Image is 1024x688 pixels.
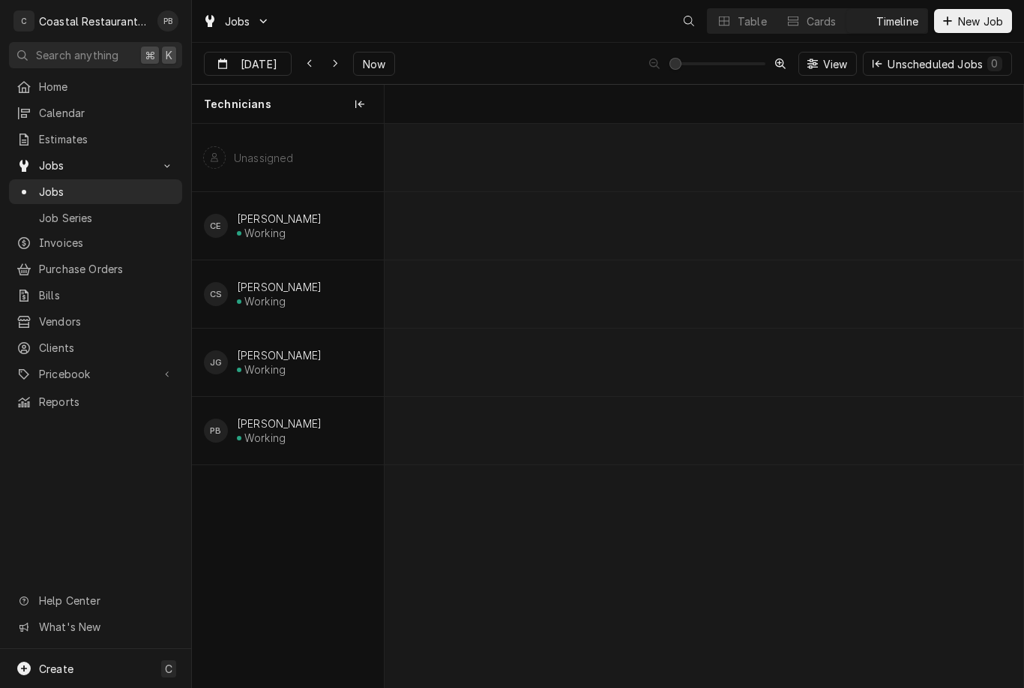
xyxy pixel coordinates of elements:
span: C [165,661,172,677]
span: Home [39,79,175,95]
a: Bills [9,283,182,308]
a: Jobs [9,179,182,204]
div: Working [244,431,286,444]
a: Go to Jobs [9,153,182,178]
div: Cards [807,14,837,29]
div: left [192,124,384,688]
span: Jobs [39,184,175,200]
span: Vendors [39,314,175,329]
button: Now [353,52,395,76]
span: Now [360,56,388,72]
span: Purchase Orders [39,261,175,277]
span: Job Series [39,210,175,226]
a: Invoices [9,230,182,255]
div: [PERSON_NAME] [237,212,322,225]
span: Clients [39,340,175,356]
span: Search anything [36,47,118,63]
div: CS [204,282,228,306]
div: Technicians column. SPACE for context menu [192,85,384,124]
a: Job Series [9,206,182,230]
span: Invoices [39,235,175,251]
span: Reports [39,394,175,410]
button: [DATE] [204,52,292,76]
span: New Job [955,14,1006,29]
div: CE [204,214,228,238]
span: Pricebook [39,366,152,382]
a: Calendar [9,101,182,125]
div: PB [204,419,228,443]
span: View [820,56,851,72]
span: ⌘ [145,47,155,63]
div: Working [244,227,286,239]
div: C [13,11,34,32]
a: Reports [9,389,182,414]
span: K [166,47,172,63]
div: Phill Blush's Avatar [157,11,178,32]
span: Jobs [225,14,250,29]
div: Carlos Espin's Avatar [204,214,228,238]
a: Go to Jobs [196,9,276,34]
a: Go to Help Center [9,588,182,613]
span: Jobs [39,158,152,173]
button: Open search [677,9,701,33]
a: Home [9,74,182,99]
div: 0 [990,56,999,71]
span: Help Center [39,593,173,608]
span: Bills [39,287,175,303]
div: Working [244,295,286,308]
a: Estimates [9,127,182,152]
a: Purchase Orders [9,257,182,281]
a: Go to What's New [9,614,182,639]
a: Go to Pricebook [9,362,182,386]
div: Working [244,363,286,376]
div: Coastal Restaurant Repair [39,14,149,29]
div: Unscheduled Jobs [888,56,1002,72]
a: Vendors [9,309,182,334]
span: Calendar [39,105,175,121]
div: Unassigned [234,152,294,164]
span: Technicians [204,97,271,112]
div: Table [738,14,767,29]
div: normal [385,124,1023,688]
button: New Job [934,9,1012,33]
button: Search anything⌘K [9,42,182,68]
div: [PERSON_NAME] [237,349,322,362]
div: [PERSON_NAME] [237,417,322,430]
div: Timeline [876,14,918,29]
span: Estimates [39,131,175,147]
button: Unscheduled Jobs0 [863,52,1012,76]
div: James Gatton's Avatar [204,350,228,374]
div: [PERSON_NAME] [237,281,322,293]
div: PB [157,11,178,32]
button: View [798,52,858,76]
span: Create [39,662,73,675]
div: JG [204,350,228,374]
div: Phill Blush's Avatar [204,419,228,443]
div: Chris Sockriter's Avatar [204,282,228,306]
a: Clients [9,335,182,360]
span: What's New [39,619,173,635]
